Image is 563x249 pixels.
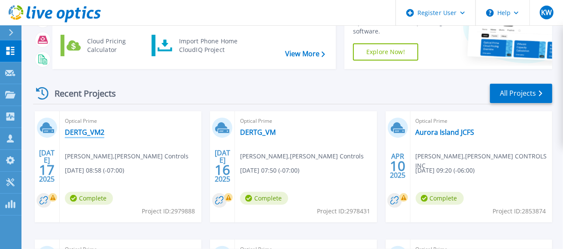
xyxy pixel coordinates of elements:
[390,162,405,170] span: 10
[416,116,547,126] span: Optical Prime
[33,83,128,104] div: Recent Projects
[353,43,418,61] a: Explore Now!
[240,192,288,205] span: Complete
[493,206,546,216] span: Project ID: 2853874
[65,166,124,175] span: [DATE] 08:58 (-07:00)
[317,206,371,216] span: Project ID: 2978431
[416,166,475,175] span: [DATE] 09:20 (-06:00)
[65,128,104,137] a: DERTG_VM2
[175,37,242,54] div: Import Phone Home CloudIQ Project
[39,150,55,182] div: [DATE] 2025
[39,166,55,173] span: 17
[240,166,299,175] span: [DATE] 07:50 (-07:00)
[65,116,196,126] span: Optical Prime
[541,9,552,16] span: KW
[240,128,276,137] a: DERTG_VM
[61,35,149,56] a: Cloud Pricing Calculator
[65,192,113,205] span: Complete
[214,150,231,182] div: [DATE] 2025
[240,152,364,161] span: [PERSON_NAME] , [PERSON_NAME] Controls
[416,128,475,137] a: Aurora Island JCFS
[215,166,230,173] span: 16
[65,152,189,161] span: [PERSON_NAME] , [PERSON_NAME] Controls
[390,150,406,182] div: APR 2025
[142,206,195,216] span: Project ID: 2979888
[416,152,552,170] span: [PERSON_NAME] , [PERSON_NAME] CONTROLS INC
[240,116,371,126] span: Optical Prime
[416,192,464,205] span: Complete
[490,84,552,103] a: All Projects
[285,50,325,58] a: View More
[83,37,146,54] div: Cloud Pricing Calculator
